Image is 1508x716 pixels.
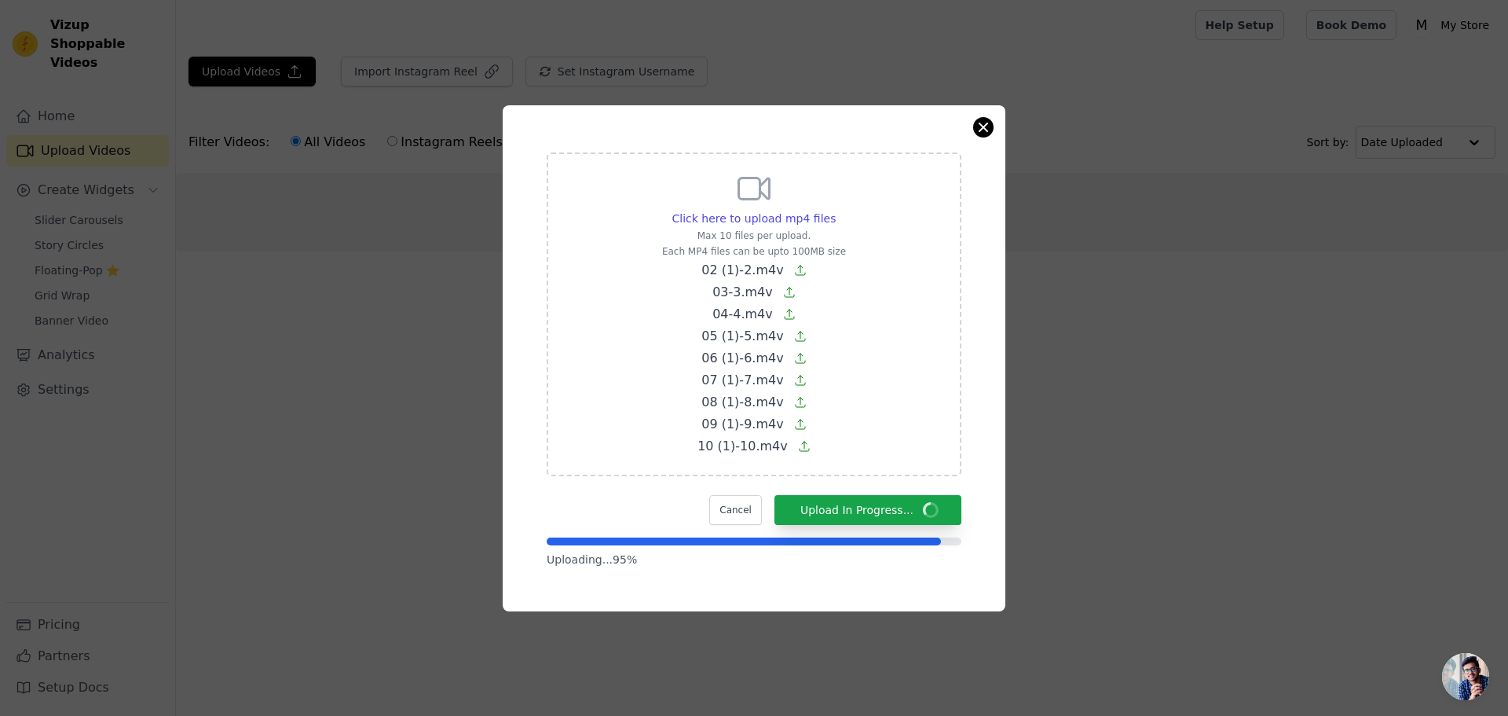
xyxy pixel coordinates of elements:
button: Upload In Progress... [774,495,961,525]
button: Cancel [709,495,762,525]
p: Max 10 files per upload. [662,229,846,242]
span: 10 (1)-10.m4v [697,439,788,453]
p: Uploading... 95 % [547,552,961,567]
p: Each MP4 files can be upto 100MB size [662,245,846,258]
button: Close modal [974,118,993,137]
span: 06 (1)-6.m4v [701,351,783,365]
span: 03-3.m4v [712,285,773,299]
div: Open chat [1442,653,1489,700]
span: 02 (1)-2.m4v [701,263,783,277]
span: 04-4.m4v [712,307,773,321]
span: Click here to upload mp4 files [672,212,836,225]
span: 07 (1)-7.m4v [701,373,783,387]
span: 09 (1)-9.m4v [701,417,783,431]
span: 05 (1)-5.m4v [701,329,783,343]
span: 08 (1)-8.m4v [701,395,783,409]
